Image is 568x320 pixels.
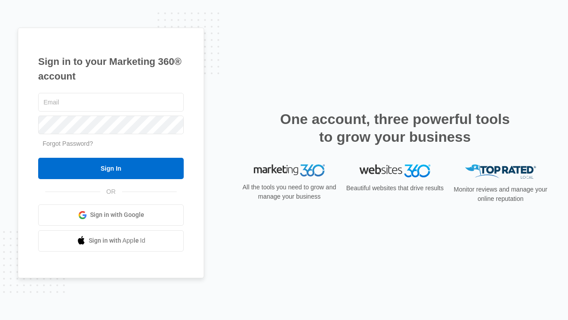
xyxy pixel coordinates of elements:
[38,158,184,179] input: Sign In
[43,140,93,147] a: Forgot Password?
[359,164,430,177] img: Websites 360
[89,236,146,245] span: Sign in with Apple Id
[240,183,339,201] p: All the tools you need to grow and manage your business
[100,187,122,196] span: OR
[345,184,445,193] p: Beautiful websites that drive results
[277,110,513,146] h2: One account, three powerful tools to grow your business
[38,230,184,252] a: Sign in with Apple Id
[38,93,184,112] input: Email
[38,54,184,84] h1: Sign in to your Marketing 360® account
[451,185,550,204] p: Monitor reviews and manage your online reputation
[254,164,325,177] img: Marketing 360
[90,210,144,220] span: Sign in with Google
[38,204,184,226] a: Sign in with Google
[465,164,536,179] img: Top Rated Local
